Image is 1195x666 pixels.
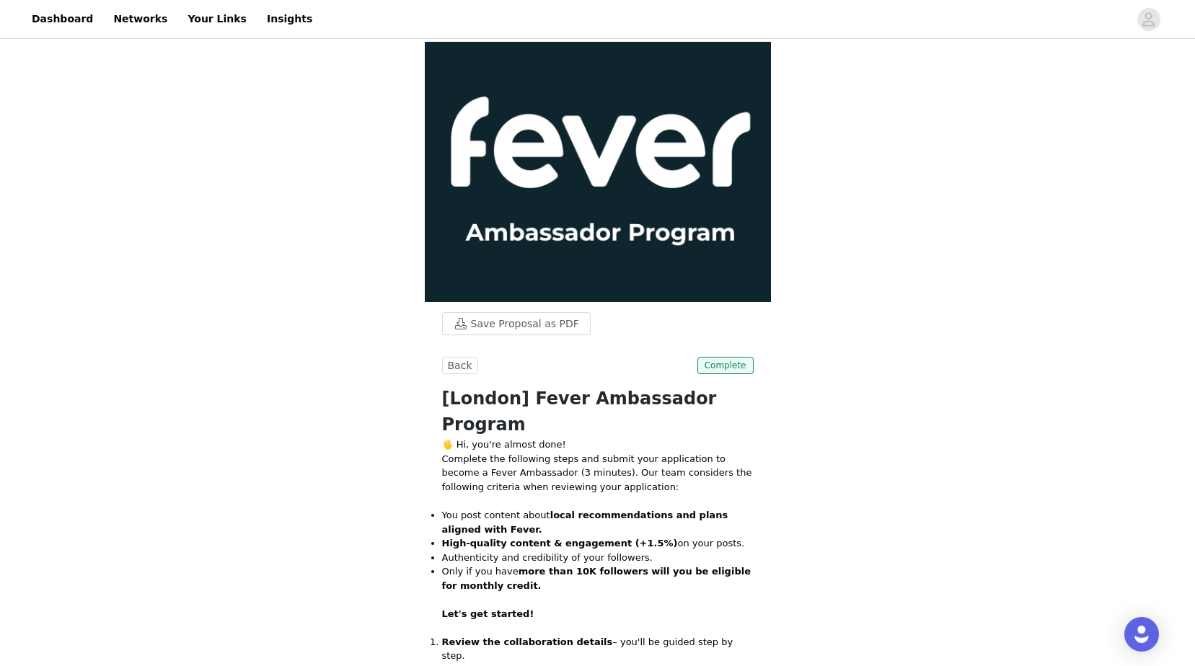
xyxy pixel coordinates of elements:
h1: [London] Fever Ambassador Program [442,386,754,438]
a: Insights [258,3,321,35]
button: Save Proposal as PDF [442,312,591,335]
p: – you'll be guided step by step. [442,635,754,663]
strong: local recommendations and plans aligned with Fever. [442,510,728,535]
strong: more than 10K followers [519,566,648,577]
strong: High-quality content & engagement (+1.5%) [442,538,678,549]
div: Open Intercom Messenger [1124,617,1159,652]
p: 🖐️ Hi, you're almost done! [442,438,754,452]
img: campaign image [425,42,771,302]
a: Networks [105,3,176,35]
p: Complete the following steps and submit your application to become a Fever Ambassador (3 minutes)... [442,452,754,494]
a: Your Links [179,3,255,35]
div: avatar [1142,8,1155,31]
li: You post content about [442,508,754,536]
li: Authenticity and credibility of your followers. [442,551,754,565]
span: Complete [697,357,754,374]
button: Back [442,357,478,374]
a: Dashboard [23,3,102,35]
strong: will you be eligible for monthly credit. [442,566,751,591]
li: Only if you have [442,564,754,592]
strong: Let's get started! [442,608,534,619]
li: on your posts. [442,536,754,551]
strong: Review the collaboration details [442,636,613,647]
